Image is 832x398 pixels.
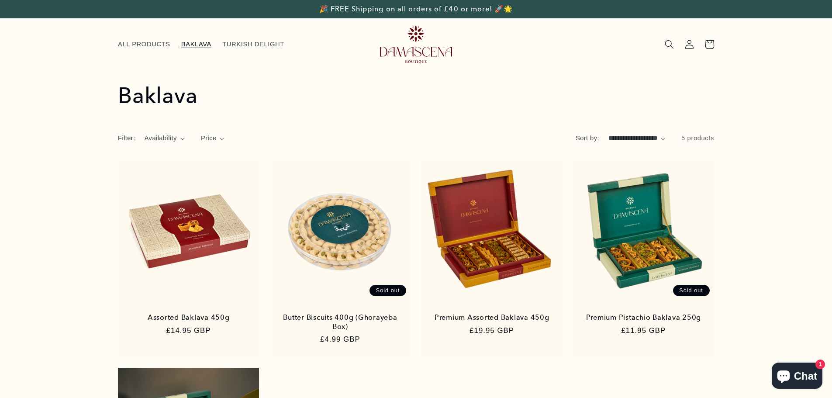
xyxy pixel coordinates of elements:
span: ALL PRODUCTS [118,40,170,48]
span: TURKISH DELIGHT [222,40,284,48]
h1: Baklava [118,82,714,109]
a: ALL PRODUCTS [112,35,176,54]
h2: Filter: [118,134,135,143]
a: Premium Assorted Baklava 450g [431,313,553,322]
a: Butter Biscuits 400g (Ghorayeba Box) [279,313,401,331]
a: BAKLAVA [176,35,217,54]
span: 5 products [681,135,714,142]
span: Availability [145,134,177,143]
summary: Price [201,134,224,143]
span: Price [201,134,217,143]
span: 🎉 FREE Shipping on all orders of £40 or more! 🚀🌟 [319,5,513,13]
a: Assorted Baklava 450g [127,313,250,322]
span: BAKLAVA [181,40,211,48]
inbox-online-store-chat: Shopify online store chat [769,363,825,391]
a: Premium Pistachio Baklava 250g [582,313,705,322]
a: TURKISH DELIGHT [217,35,290,54]
a: Damascena Boutique [365,22,468,66]
summary: Search [659,34,679,54]
label: Sort by: [576,135,599,142]
img: Damascena Boutique [380,25,452,63]
summary: Availability (0 selected) [145,134,185,143]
